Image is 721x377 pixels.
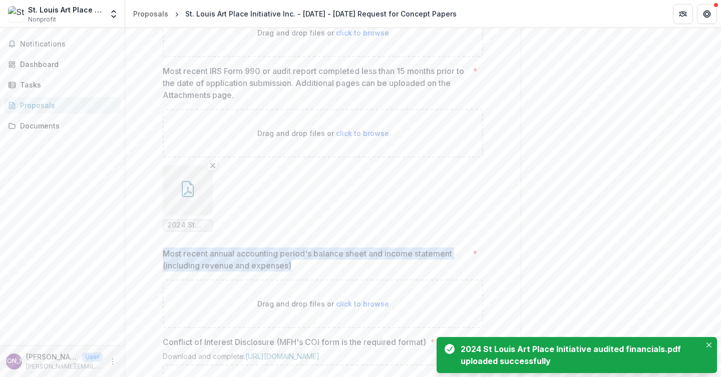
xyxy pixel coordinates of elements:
p: [PERSON_NAME][EMAIL_ADDRESS][DOMAIN_NAME] [26,362,103,371]
button: Partners [673,4,693,24]
button: Remove File [207,159,219,171]
a: [URL][DOMAIN_NAME] [245,352,319,360]
button: More [107,355,119,367]
div: Proposals [20,100,113,110]
a: Documents [4,117,121,134]
a: Dashboard [4,56,121,72]
p: Most recent annual accounting period's balance sheet and income statement (including revenue and ... [163,247,469,271]
div: Proposals [133,8,168,19]
div: Dashboard [20,59,113,69]
div: Remove File2024 St Louis Art Place Initiative audited financials.pdf [163,165,213,231]
span: click to browse [336,299,389,308]
span: Notifications [20,40,117,48]
p: Drag and drop files or [257,298,389,309]
a: Tasks [4,76,121,93]
p: Drag and drop files or [257,27,389,38]
a: Proposals [4,97,121,113]
p: Most recent IRS Form 990 or audit report completed less than 15 months prior to the date of appli... [163,65,469,101]
div: Notifications-bottom-right [433,333,721,377]
div: Documents [20,120,113,131]
span: Nonprofit [28,15,56,24]
img: St. Louis Art Place Initiative Inc. [8,6,24,22]
div: St. Louis Art Place Initiative Inc. - [DATE] - [DATE] Request for Concept Papers [185,8,457,19]
div: Tasks [20,79,113,90]
p: Conflict of Interest Disclosure (MFH's COI form is the required format) [163,336,426,348]
button: Open entity switcher [107,4,121,24]
button: Notifications [4,36,121,52]
span: click to browse [336,129,389,137]
a: Proposals [129,6,172,21]
button: Close [703,339,715,351]
div: 2024 St Louis Art Place Initiative audited financials.pdf uploaded successfully [461,343,697,367]
span: 2024 St Louis Art Place Initiative audited financials.pdf [167,221,208,229]
button: Get Help [697,4,717,24]
p: Drag and drop files or [257,128,389,138]
div: Download and complete: [163,352,483,364]
div: St. Louis Art Place Initiative Inc. [28,4,103,15]
span: click to browse [336,28,389,37]
nav: breadcrumb [129,6,461,21]
p: User [82,352,103,361]
p: [PERSON_NAME] [26,351,78,362]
